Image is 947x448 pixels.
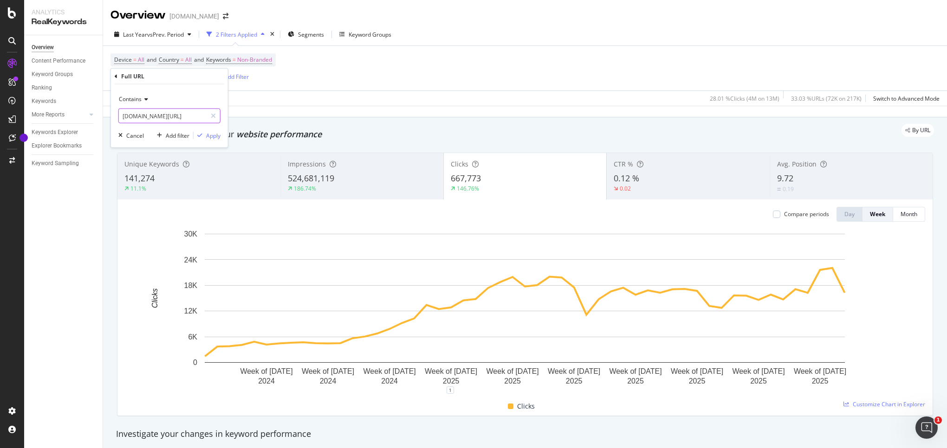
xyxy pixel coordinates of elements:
[138,53,144,66] span: All
[609,367,662,375] text: Week of [DATE]
[863,207,893,222] button: Week
[32,83,52,93] div: Ranking
[130,185,146,192] div: 11.1%
[125,229,925,390] svg: A chart.
[206,131,221,139] div: Apply
[447,386,454,394] div: 1
[268,30,276,39] div: times
[184,230,198,238] text: 30K
[517,401,535,412] span: Clicks
[671,367,723,375] text: Week of [DATE]
[32,43,96,52] a: Overview
[147,56,156,64] span: and
[853,400,925,408] span: Customize Chart in Explorer
[32,83,96,93] a: Ranking
[240,367,292,375] text: Week of [DATE]
[893,207,925,222] button: Month
[869,91,940,106] button: Switch to Advanced Mode
[363,367,416,375] text: Week of [DATE]
[184,256,198,263] text: 24K
[689,377,706,385] text: 2025
[110,7,166,23] div: Overview
[783,185,794,193] div: 0.19
[32,43,54,52] div: Overview
[114,56,132,64] span: Device
[710,95,779,102] div: 28.01 % Clicks ( 4M on 13M )
[216,31,257,38] div: 2 Filters Applied
[19,134,28,142] div: Tooltip anchor
[153,131,189,140] button: Add filter
[934,416,942,424] span: 1
[32,56,96,66] a: Content Performance
[124,173,155,184] span: 141,274
[32,96,96,106] a: Keywords
[294,185,316,192] div: 186.74%
[166,131,189,139] div: Add filter
[784,210,829,218] div: Compare periods
[123,31,147,38] span: Last Year
[181,56,184,64] span: =
[614,160,633,168] span: CTR %
[777,188,781,191] img: Equal
[486,367,539,375] text: Week of [DATE]
[732,367,785,375] text: Week of [DATE]
[777,160,817,168] span: Avg. Position
[32,159,79,168] div: Keyword Sampling
[870,210,885,218] div: Week
[32,70,96,79] a: Keyword Groups
[425,367,477,375] text: Week of [DATE]
[349,31,391,38] div: Keyword Groups
[844,210,855,218] div: Day
[194,56,204,64] span: and
[873,95,940,102] div: Switch to Advanced Mode
[614,173,639,184] span: 0.12 %
[548,367,600,375] text: Week of [DATE]
[843,400,925,408] a: Customize Chart in Explorer
[901,210,917,218] div: Month
[32,17,95,27] div: RealKeywords
[32,70,73,79] div: Keyword Groups
[320,377,337,385] text: 2024
[336,27,395,42] button: Keyword Groups
[193,358,197,366] text: 0
[203,27,268,42] button: 2 Filters Applied
[32,56,85,66] div: Content Performance
[185,53,192,66] span: All
[133,56,136,64] span: =
[151,288,159,308] text: Clicks
[32,159,96,168] a: Keyword Sampling
[566,377,583,385] text: 2025
[237,53,272,66] span: Non-Branded
[206,56,231,64] span: Keywords
[124,160,179,168] span: Unique Keywords
[750,377,767,385] text: 2025
[194,131,221,140] button: Apply
[288,173,334,184] span: 524,681,119
[115,131,144,140] button: Cancel
[902,124,934,137] div: legacy label
[233,56,236,64] span: =
[119,95,142,103] span: Contains
[258,377,275,385] text: 2024
[912,128,930,133] span: By URL
[298,31,324,38] span: Segments
[443,377,460,385] text: 2025
[121,72,144,80] div: Full URL
[32,128,78,137] div: Keywords Explorer
[32,128,96,137] a: Keywords Explorer
[794,367,846,375] text: Week of [DATE]
[288,160,326,168] span: Impressions
[32,110,87,120] a: More Reports
[224,73,249,81] div: Add Filter
[32,96,56,106] div: Keywords
[169,12,219,21] div: [DOMAIN_NAME]
[32,141,96,151] a: Explorer Bookmarks
[451,173,481,184] span: 667,773
[32,7,95,17] div: Analytics
[837,207,863,222] button: Day
[812,377,829,385] text: 2025
[188,333,197,341] text: 6K
[457,185,479,192] div: 146.76%
[147,31,184,38] span: vs Prev. Period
